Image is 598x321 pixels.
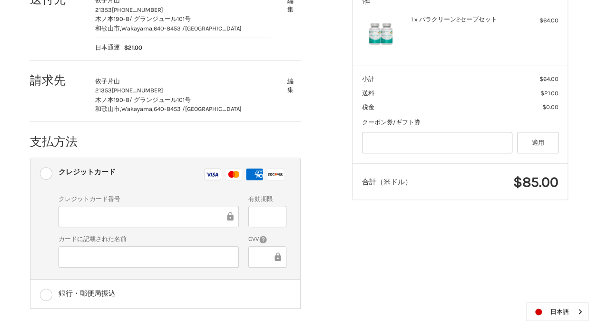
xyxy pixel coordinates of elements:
[362,103,374,110] span: 税金
[526,302,588,321] aside: Language selected: 日本語
[59,234,239,244] label: カードに記載された名前
[154,25,185,32] span: 640-8453 /
[112,6,163,13] span: [PHONE_NUMBER]
[540,90,559,97] span: $21.00
[542,103,559,110] span: $0.00
[95,43,120,52] span: 日本通運
[59,286,116,301] div: 銀行・郵便局振込
[362,75,374,82] span: 小計
[185,105,242,112] span: [GEOGRAPHIC_DATA]
[129,15,191,22] span: / グランジュール101号
[154,105,185,112] span: 640-8453 /
[517,132,559,153] button: 適用
[362,90,374,97] span: 送料
[65,211,225,222] iframe: セキュア・クレジットカード・フレーム - クレジットカード番号
[513,173,559,191] span: $85.00
[362,178,412,186] span: 合計（米ドル）
[509,16,558,25] div: $64.00
[95,96,129,103] span: 木ノ本190-8
[255,251,273,262] iframe: 安全なクレジットカードフレーム - CVV
[95,15,129,22] span: 木ノ本190-8
[526,302,588,321] div: Language
[539,75,559,82] span: $64.00
[280,74,301,98] button: 編集
[121,105,154,112] span: Wakayama,
[121,25,154,32] span: Wakayama,
[95,87,112,94] span: 21353
[129,96,191,103] span: / グランジュール101号
[185,25,242,32] span: [GEOGRAPHIC_DATA]
[59,194,239,204] label: クレジットカード番号
[30,73,86,88] h2: 請求先
[255,211,280,222] iframe: セキュア・クレジットカード・フレーム - 有効期限
[95,25,121,32] span: 和歌山市,
[65,251,233,262] iframe: セキュア・クレジットカード・フレーム - カード所有者名
[108,78,120,85] span: 片山
[527,303,588,321] a: 日本語
[95,6,112,13] span: 21353
[362,132,513,153] input: Gift Certificate or Coupon Code
[30,134,86,149] h2: 支払方法
[95,105,121,112] span: 和歌山市,
[120,43,143,52] span: $21.00
[248,194,287,204] label: 有効期限
[411,16,507,23] h4: 1 x パラクリーン2セーブセット
[362,118,559,127] div: クーポン券/ギフト券
[112,87,163,94] span: [PHONE_NUMBER]
[248,234,287,244] label: CVV
[95,78,108,85] span: 依子
[59,164,116,180] div: クレジットカード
